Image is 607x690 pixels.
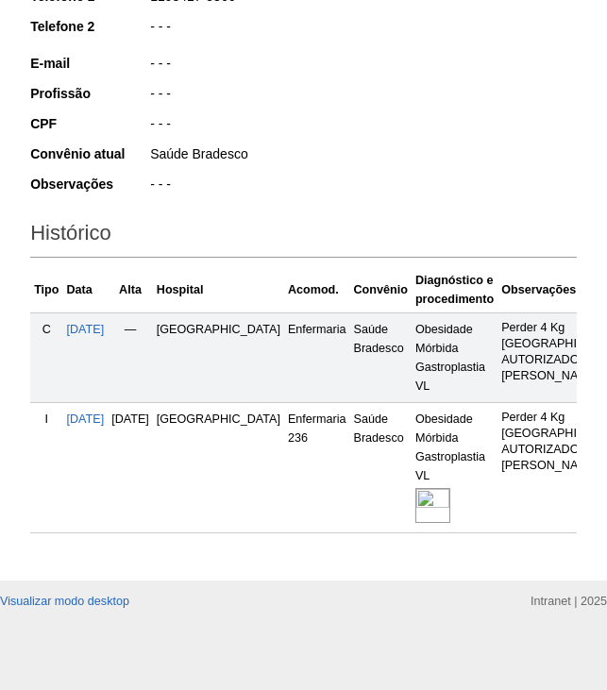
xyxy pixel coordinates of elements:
[148,175,577,198] div: - - -
[67,323,105,336] a: [DATE]
[153,267,284,313] th: Hospital
[412,267,497,313] th: Diagnóstico e procedimento
[412,312,497,402] td: Obesidade Mórbida Gastroplastia VL
[67,412,105,426] a: [DATE]
[350,312,412,402] td: Saúde Bradesco
[350,402,412,532] td: Saúde Bradesco
[30,54,148,73] div: E-mail
[30,144,148,163] div: Convênio atual
[284,402,350,532] td: Enfermaria 236
[148,114,577,138] div: - - -
[148,54,577,77] div: - - -
[30,114,148,133] div: CPF
[30,214,577,258] h2: Histórico
[153,312,284,402] td: [GEOGRAPHIC_DATA]
[108,267,153,313] th: Alta
[30,267,62,313] th: Tipo
[153,402,284,532] td: [GEOGRAPHIC_DATA]
[30,17,148,36] div: Telefone 2
[148,17,577,41] div: - - -
[350,267,412,313] th: Convênio
[148,84,577,108] div: - - -
[34,410,59,429] div: I
[63,267,109,313] th: Data
[412,402,497,532] td: Obesidade Mórbida Gastroplastia VL
[30,175,148,194] div: Observações
[30,84,148,103] div: Profissão
[108,312,153,402] td: —
[284,312,350,402] td: Enfermaria
[148,144,577,168] div: Saúde Bradesco
[531,592,607,611] div: Intranet | 2025
[111,412,149,426] span: [DATE]
[34,320,59,339] div: C
[284,267,350,313] th: Acomod.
